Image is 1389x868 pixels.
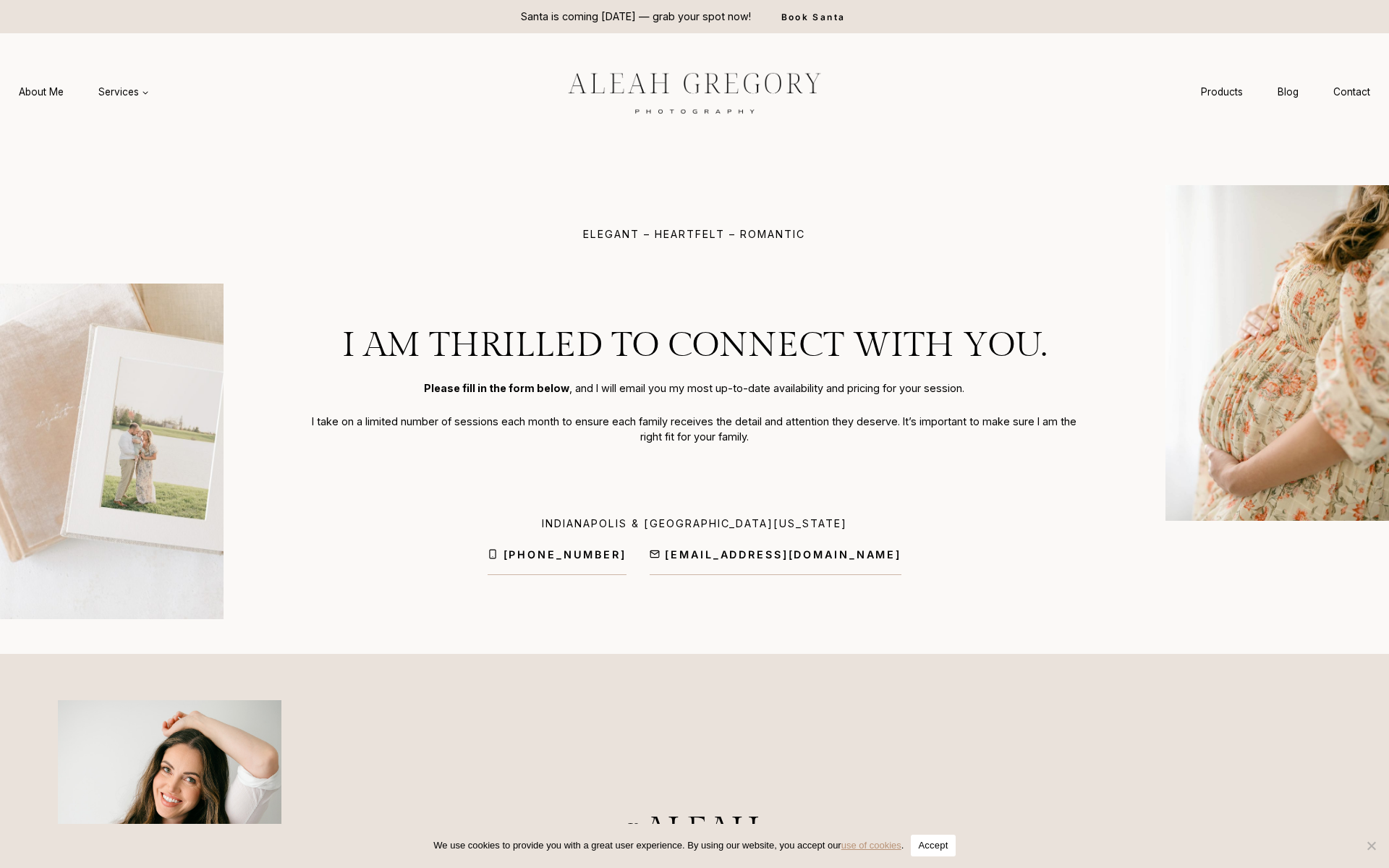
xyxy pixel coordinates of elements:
a: About Me [1,79,81,106]
sub: TO: [628,822,642,831]
p: I take on a limited number of sessions each month to ensure each family receives the detail and a... [305,414,1084,445]
span: Services [98,85,149,99]
a: Services [81,79,166,106]
nav: Secondary [1184,79,1388,106]
a: use of cookies [841,840,901,851]
img: aleah gregory logo [532,61,857,122]
h5: ELEGANT – HEARTFELT – ROMANTIC [583,229,805,239]
strong: Please fill in the form below [424,382,569,394]
span: We use cookies to provide you with a great user experience. By using our website, you accept our . [433,838,904,853]
p: Santa is coming [DATE] — grab your spot now! [521,9,751,25]
a: [EMAIL_ADDRESS][DOMAIN_NAME] [650,546,901,575]
span: [EMAIL_ADDRESS][DOMAIN_NAME] [665,546,901,563]
button: Accept [911,835,955,856]
p: , and I will email you my most up-to-date availability and pricing for your session. [305,380,1084,396]
h1: i am thrilled to connect with you. [305,328,1084,363]
nav: Primary [1,79,166,106]
h5: INDIANAPOLIS & [GEOGRAPHIC_DATA][US_STATE] [488,519,901,540]
span: [PHONE_NUMBER] [504,546,626,563]
a: Blog [1260,79,1316,106]
img: Pregnant woman in floral dress holding belly. [1165,185,1389,521]
a: Contact [1316,79,1388,106]
h2: ALEAH [374,809,1014,851]
a: Products [1184,79,1260,106]
span: No [1364,838,1378,853]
